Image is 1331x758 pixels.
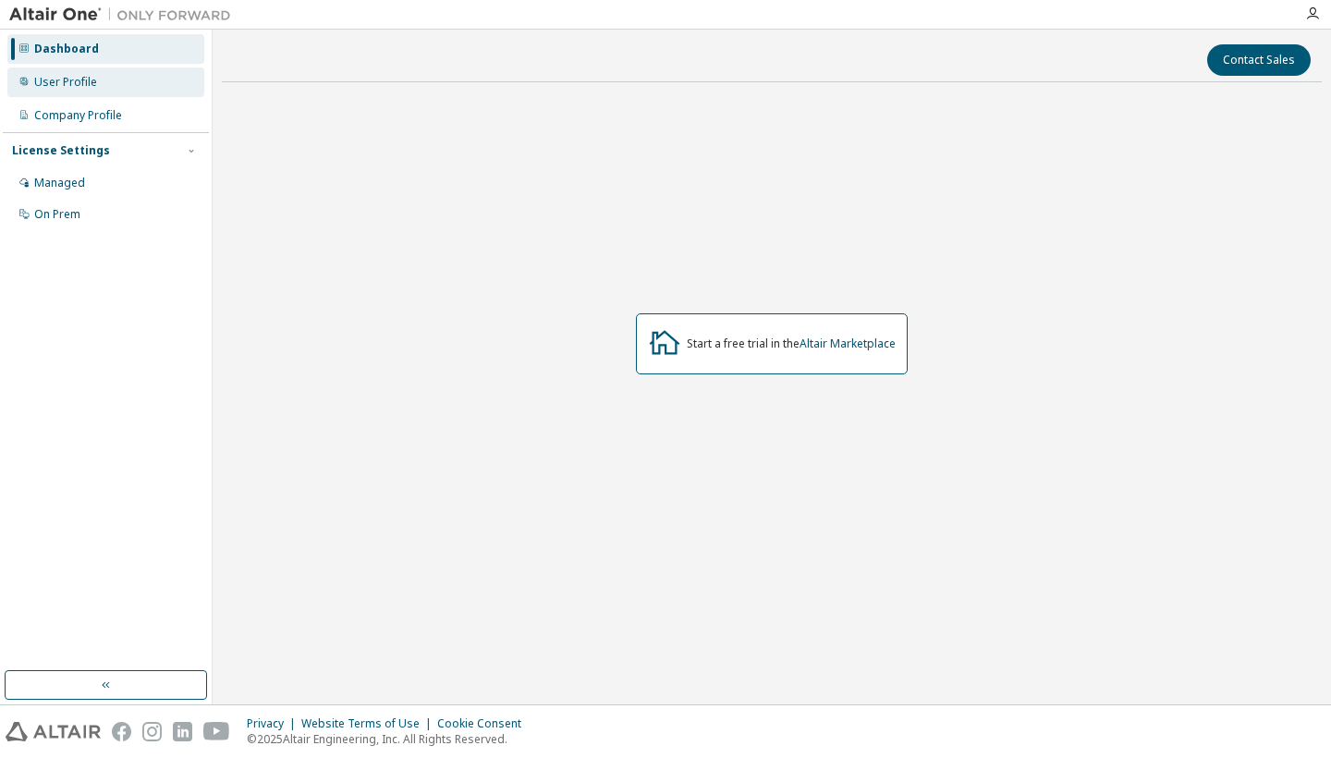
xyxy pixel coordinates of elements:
div: Privacy [247,716,301,731]
div: Cookie Consent [437,716,532,731]
div: User Profile [34,75,97,90]
img: Altair One [9,6,240,24]
img: linkedin.svg [173,722,192,741]
div: Dashboard [34,42,99,56]
div: License Settings [12,143,110,158]
img: instagram.svg [142,722,162,741]
div: Company Profile [34,108,122,123]
button: Contact Sales [1207,44,1311,76]
div: On Prem [34,207,80,222]
a: Altair Marketplace [800,336,896,351]
img: altair_logo.svg [6,722,101,741]
div: Start a free trial in the [687,336,896,351]
div: Managed [34,176,85,190]
p: © 2025 Altair Engineering, Inc. All Rights Reserved. [247,731,532,747]
div: Website Terms of Use [301,716,437,731]
img: facebook.svg [112,722,131,741]
img: youtube.svg [203,722,230,741]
